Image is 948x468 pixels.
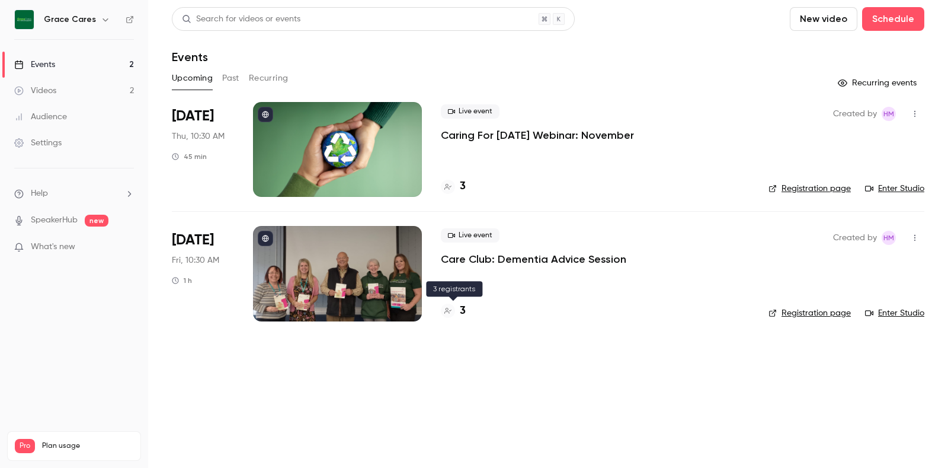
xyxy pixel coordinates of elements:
[44,14,96,26] h6: Grace Cares
[172,226,234,321] div: Dec 5 Fri, 10:30 AM (Europe/London)
[172,254,219,266] span: Fri, 10:30 AM
[172,152,207,161] div: 45 min
[460,179,466,195] h4: 3
[862,7,924,31] button: Schedule
[768,307,851,319] a: Registration page
[460,303,466,319] h4: 3
[833,107,877,121] span: Created by
[882,107,896,121] span: Hannah Montgomery
[441,179,466,195] a: 3
[42,441,133,451] span: Plan usage
[249,69,289,88] button: Recurring
[865,183,924,195] a: Enter Studio
[120,242,134,253] iframe: Noticeable Trigger
[15,439,35,453] span: Pro
[15,10,34,29] img: Grace Cares
[31,241,75,253] span: What's new
[865,307,924,319] a: Enter Studio
[14,137,62,149] div: Settings
[222,69,239,88] button: Past
[31,187,48,200] span: Help
[441,228,499,243] span: Live event
[172,231,214,250] span: [DATE]
[172,69,213,88] button: Upcoming
[172,276,192,285] div: 1 h
[172,107,214,126] span: [DATE]
[85,215,108,227] span: new
[883,107,894,121] span: HM
[833,231,877,245] span: Created by
[14,85,56,97] div: Videos
[441,252,626,266] a: Care Club: Dementia Advice Session
[882,231,896,245] span: Hannah Montgomery
[14,59,55,71] div: Events
[31,214,78,227] a: SpeakerHub
[832,74,924,93] button: Recurring events
[172,102,234,197] div: Nov 27 Thu, 10:30 AM (Europe/London)
[790,7,857,31] button: New video
[441,104,499,119] span: Live event
[172,50,208,64] h1: Events
[14,111,67,123] div: Audience
[14,187,134,200] li: help-dropdown-opener
[182,13,300,26] div: Search for videos or events
[768,183,851,195] a: Registration page
[441,128,634,142] a: Caring For [DATE] Webinar: November
[172,130,225,142] span: Thu, 10:30 AM
[441,303,466,319] a: 3
[883,231,894,245] span: HM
